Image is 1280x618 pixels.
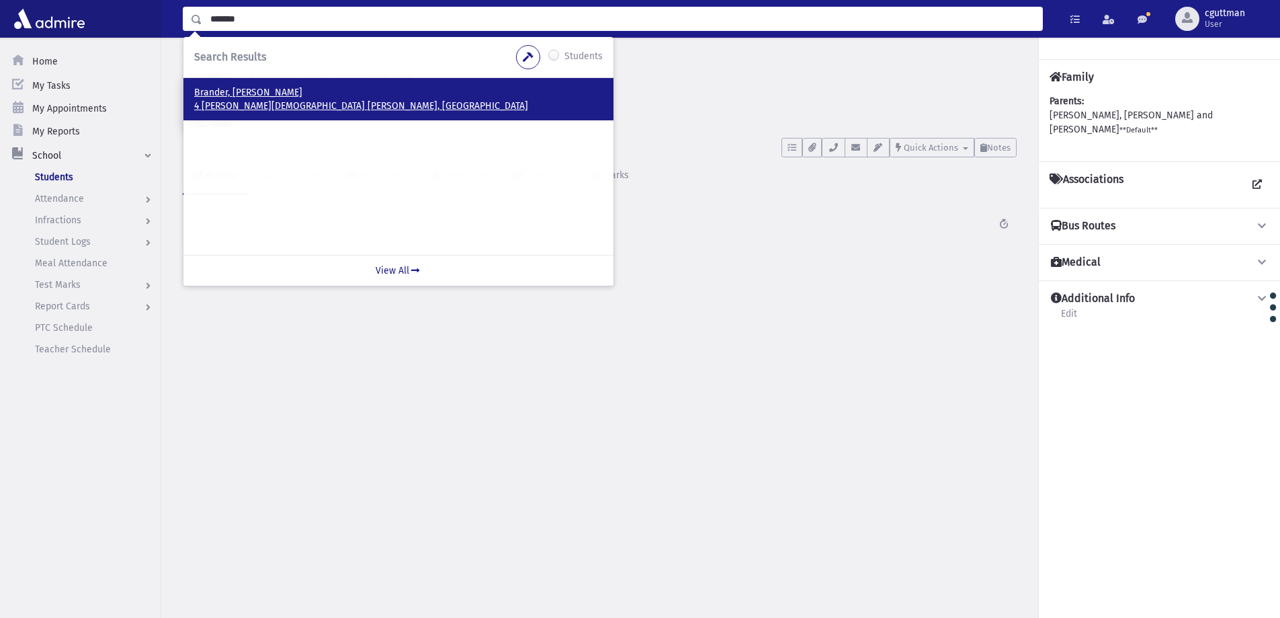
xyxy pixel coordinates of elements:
span: Infractions [35,215,81,226]
button: Additional Info [1050,292,1269,306]
span: My Tasks [32,80,71,91]
a: Activity [183,157,248,195]
a: View all Associations [1245,173,1269,197]
span: My Reports [32,126,80,137]
a: Brander, [PERSON_NAME] 4 [PERSON_NAME][DEMOGRAPHIC_DATA] [PERSON_NAME], [GEOGRAPHIC_DATA] [194,86,603,112]
h4: Additional Info [1051,292,1135,306]
img: AdmirePro [11,5,88,32]
span: Meal Attendance [35,258,108,269]
h4: Family [1050,71,1094,83]
span: My Appointments [32,103,107,114]
span: Search Results [194,50,266,63]
span: Test Marks [35,279,81,291]
b: Parents: [1050,95,1084,107]
span: Teacher Schedule [35,344,111,355]
div: Marks [601,169,629,181]
h4: Associations [1050,173,1123,197]
span: Attendance [35,193,84,204]
button: Medical [1050,256,1269,270]
a: Students [183,55,231,67]
span: Students [35,171,73,183]
p: 4 [PERSON_NAME][DEMOGRAPHIC_DATA] [PERSON_NAME], [GEOGRAPHIC_DATA] [194,100,603,113]
span: School [32,150,61,161]
button: Bus Routes [1050,219,1269,233]
span: Notes [987,143,1011,153]
span: cguttman [1205,8,1245,19]
span: Report Cards [35,301,90,312]
a: View All [183,255,613,286]
a: Edit [1060,306,1078,330]
h4: Medical [1051,256,1101,270]
span: Student Logs [35,236,91,247]
span: PTC Schedule [35,322,93,334]
input: Search [202,7,1042,31]
div: [PERSON_NAME], [PERSON_NAME] and [PERSON_NAME] [1050,94,1269,151]
button: Notes [974,138,1017,157]
h1: [PERSON_NAME] (1) [250,73,1017,96]
span: Quick Actions [904,143,958,153]
p: Brander, [PERSON_NAME] [194,86,603,100]
h4: Bus Routes [1051,219,1115,233]
label: Students [564,49,603,65]
span: User [1205,19,1245,30]
button: Quick Actions [890,138,974,157]
h6: 20 [PERSON_NAME] 8 נתניה [250,102,1017,114]
span: Home [32,56,58,67]
nav: breadcrumb [183,54,231,73]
